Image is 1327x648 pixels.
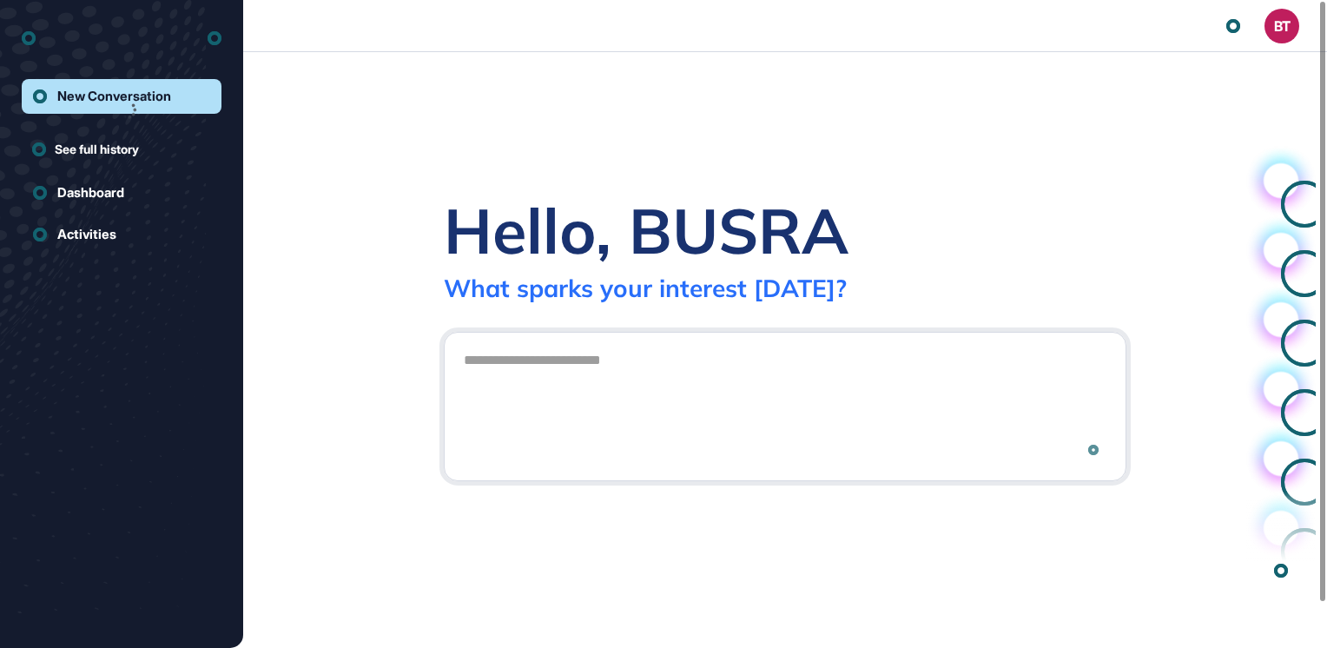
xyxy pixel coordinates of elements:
[22,24,36,52] div: entrapeer-logo
[22,175,221,210] a: Dashboard
[444,191,848,269] div: Hello, BUSRA
[32,140,221,158] a: See full history
[22,217,221,252] a: Activities
[57,89,171,104] div: New Conversation
[1264,9,1299,43] button: BT
[22,79,221,114] a: New Conversation
[444,273,847,303] div: What sparks your interest [DATE]?
[57,185,124,201] div: Dashboard
[57,227,116,242] div: Activities
[55,140,139,158] span: See full history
